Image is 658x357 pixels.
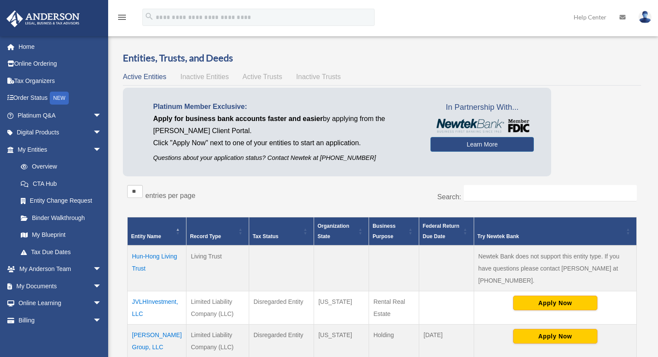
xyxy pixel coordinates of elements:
a: Online Ordering [6,55,115,73]
td: JVLHInvestment, LLC [128,291,186,324]
a: CTA Hub [12,175,110,192]
a: My Anderson Teamarrow_drop_down [6,261,115,278]
td: [US_STATE] [314,291,369,324]
div: NEW [50,92,69,105]
span: arrow_drop_down [93,124,110,142]
td: Disregarded Entity [249,291,314,324]
th: Tax Status: Activate to sort [249,217,314,245]
span: Record Type [190,233,221,239]
span: Business Purpose [372,223,395,239]
p: by applying from the [PERSON_NAME] Client Portal. [153,113,417,137]
span: Apply for business bank accounts faster and easier [153,115,323,122]
th: Federal Return Due Date: Activate to sort [419,217,474,245]
a: Learn More [430,137,534,152]
p: Click "Apply Now" next to one of your entities to start an application. [153,137,417,149]
span: Inactive Trusts [296,73,341,80]
span: Inactive Entities [180,73,229,80]
th: Record Type: Activate to sort [186,217,249,245]
button: Apply Now [513,329,597,344]
span: Tax Status [253,233,279,239]
a: Binder Walkthrough [12,209,110,226]
td: Living Trust [186,245,249,291]
a: My Entitiesarrow_drop_down [6,141,110,158]
span: arrow_drop_down [93,107,110,124]
button: Apply Now [513,296,597,310]
h3: Entities, Trusts, and Deeds [123,51,641,65]
a: menu [117,15,127,22]
span: Active Entities [123,73,166,80]
span: arrow_drop_down [93,295,110,312]
img: NewtekBankLogoSM.png [435,119,530,133]
label: entries per page [145,192,196,199]
a: Billingarrow_drop_down [6,312,115,329]
label: Search: [437,193,461,201]
span: Organization State [318,223,349,239]
th: Organization State: Activate to sort [314,217,369,245]
p: Questions about your application status? Contact Newtek at [PHONE_NUMBER] [153,153,417,163]
a: Home [6,38,115,55]
i: search [144,12,154,21]
a: Overview [12,158,106,175]
span: Active Trusts [243,73,282,80]
span: Entity Name [131,233,161,239]
a: Platinum Q&Aarrow_drop_down [6,107,115,124]
th: Entity Name: Activate to invert sorting [128,217,186,245]
span: arrow_drop_down [93,261,110,278]
p: Platinum Member Exclusive: [153,101,417,113]
td: Rental Real Estate [369,291,419,324]
th: Try Newtek Bank : Activate to sort [474,217,636,245]
span: In Partnership With... [430,101,534,115]
span: arrow_drop_down [93,141,110,159]
a: Online Learningarrow_drop_down [6,295,115,312]
a: Digital Productsarrow_drop_down [6,124,115,141]
a: Tax Organizers [6,72,115,89]
a: My Blueprint [12,226,110,244]
a: My Documentsarrow_drop_down [6,277,115,295]
a: Tax Due Dates [12,243,110,261]
span: arrow_drop_down [93,312,110,329]
i: menu [117,12,127,22]
div: Try Newtek Bank [478,231,623,242]
a: Entity Change Request [12,192,110,210]
td: Limited Liability Company (LLC) [186,291,249,324]
td: Newtek Bank does not support this entity type. If you have questions please contact [PERSON_NAME]... [474,245,636,291]
span: arrow_drop_down [93,277,110,295]
a: Order StatusNEW [6,89,115,107]
img: Anderson Advisors Platinum Portal [4,10,82,27]
th: Business Purpose: Activate to sort [369,217,419,245]
span: Federal Return Due Date [423,223,459,239]
img: User Pic [639,11,652,23]
td: Hun-Hong Living Trust [128,245,186,291]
